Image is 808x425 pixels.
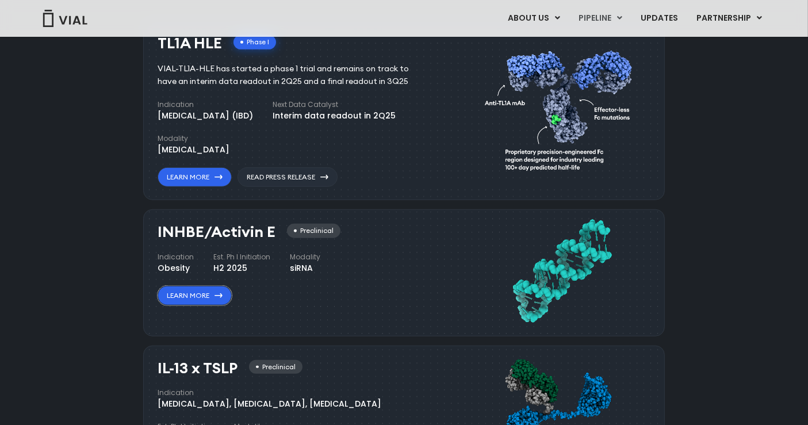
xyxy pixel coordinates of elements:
h4: Modality [158,133,229,144]
a: UPDATES [632,9,687,28]
div: H2 2025 [213,262,270,274]
h4: Modality [290,252,320,262]
div: Interim data readout in 2Q25 [273,110,396,122]
img: TL1A antibody diagram. [485,29,639,187]
h4: Next Data Catalyst [273,99,396,110]
div: [MEDICAL_DATA] (IBD) [158,110,253,122]
h4: Indication [158,252,194,262]
div: siRNA [290,262,320,274]
a: PIPELINEMenu Toggle [570,9,631,28]
img: Vial Logo [42,10,88,27]
h4: Est. Ph I Initiation [213,252,270,262]
a: Learn More [158,167,232,187]
a: Read Press Release [238,167,338,187]
div: Obesity [158,262,194,274]
div: VIAL-TL1A-HLE has started a phase 1 trial and remains on track to have an interim data readout in... [158,63,426,88]
h3: TL1A HLE [158,35,222,52]
div: Preclinical [249,360,302,374]
a: PARTNERSHIPMenu Toggle [688,9,772,28]
div: Phase I [233,35,276,49]
div: [MEDICAL_DATA] [158,144,229,156]
h3: INHBE/Activin E [158,224,275,240]
h4: Indication [158,99,253,110]
a: Learn More [158,286,232,305]
div: Preclinical [287,224,340,238]
h4: Indication [158,388,381,398]
h3: IL-13 x TSLP [158,360,238,377]
div: [MEDICAL_DATA], [MEDICAL_DATA], [MEDICAL_DATA] [158,398,381,410]
a: ABOUT USMenu Toggle [499,9,569,28]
